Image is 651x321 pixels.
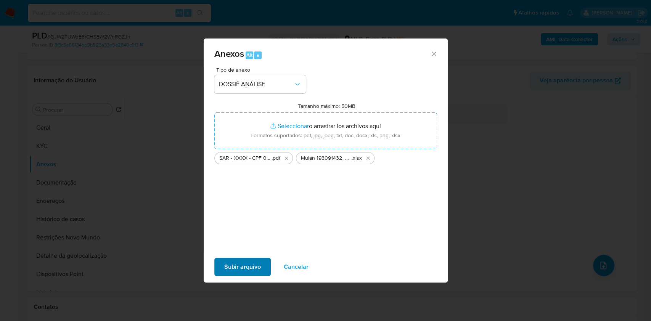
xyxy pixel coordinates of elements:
button: DOSSIÊ ANÁLISE [214,75,306,93]
span: Alt [246,51,252,59]
span: SAR - XXXX - CPF 01031338101 - [PERSON_NAME] [PERSON_NAME] [PERSON_NAME] [219,154,272,162]
span: .xlsx [352,154,362,162]
button: Eliminar Mulan 193091432_2025_09_30_10_28_06.xlsx [363,154,373,163]
button: Subir arquivo [214,258,271,276]
button: Eliminar SAR - XXXX - CPF 01031338101 - ROOSEVELT HONAN YANG DELANO PIMENTEL.pdf [282,154,291,163]
span: DOSSIÊ ANÁLISE [219,80,294,88]
label: Tamanho máximo: 50MB [298,103,355,109]
span: Mulan 193091432_2025_09_30_10_28_06 [301,154,352,162]
span: Subir arquivo [224,258,261,275]
span: .pdf [272,154,280,162]
ul: Archivos seleccionados [214,149,437,164]
span: Anexos [214,47,244,60]
button: Cerrar [430,50,437,57]
span: Tipo de anexo [216,67,308,72]
span: Cancelar [284,258,309,275]
button: Cancelar [274,258,318,276]
span: a [257,51,259,59]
